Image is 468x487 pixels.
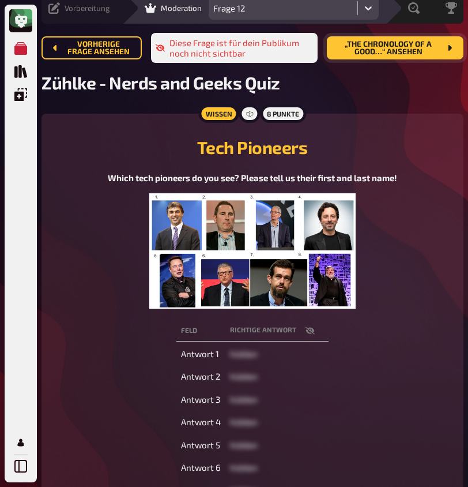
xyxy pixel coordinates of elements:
span: hidden [230,440,258,450]
h2: Tech Pioneers [55,137,450,158]
a: Meine Quizze [9,37,32,60]
a: Mein Konto [9,431,32,454]
span: Moderation [161,3,202,13]
button: „The Chronology Of A Good…“ ansehen [327,36,463,59]
td: Antwort 6 [176,458,225,478]
div: Frage 12 [213,3,353,13]
td: Antwort 4 [176,412,225,433]
span: hidden [230,371,258,381]
th: Feld [176,320,225,342]
span: Vorbereitung [65,3,110,13]
span: hidden [230,394,258,404]
span: hidden [230,349,258,359]
span: Vorherige Frage ansehen [65,40,133,56]
td: Antwort 5 [176,435,225,456]
a: Einblendungen [9,83,32,106]
span: hidden [230,462,258,473]
td: Antwort 1 [176,344,225,365]
img: image [149,193,356,309]
a: Quiz Sammlung [9,60,32,83]
div: 8 Punkte [260,104,306,123]
div: Wissen [198,104,239,123]
span: hidden [230,417,258,427]
th: Richtige Antwort [225,320,329,342]
div: Diese Frage ist für dein Publikum noch nicht sichtbar [151,33,318,63]
span: „The Chronology Of A Good…“ ansehen [336,40,440,56]
td: Antwort 2 [176,366,225,387]
span: Which tech pioneers do you see? Please tell us their first and last name! [108,173,397,183]
button: Vorherige Frage ansehen [41,36,142,59]
td: Antwort 3 [176,389,225,410]
span: Zühlke - Nerds and Geeks Quiz [41,72,280,93]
